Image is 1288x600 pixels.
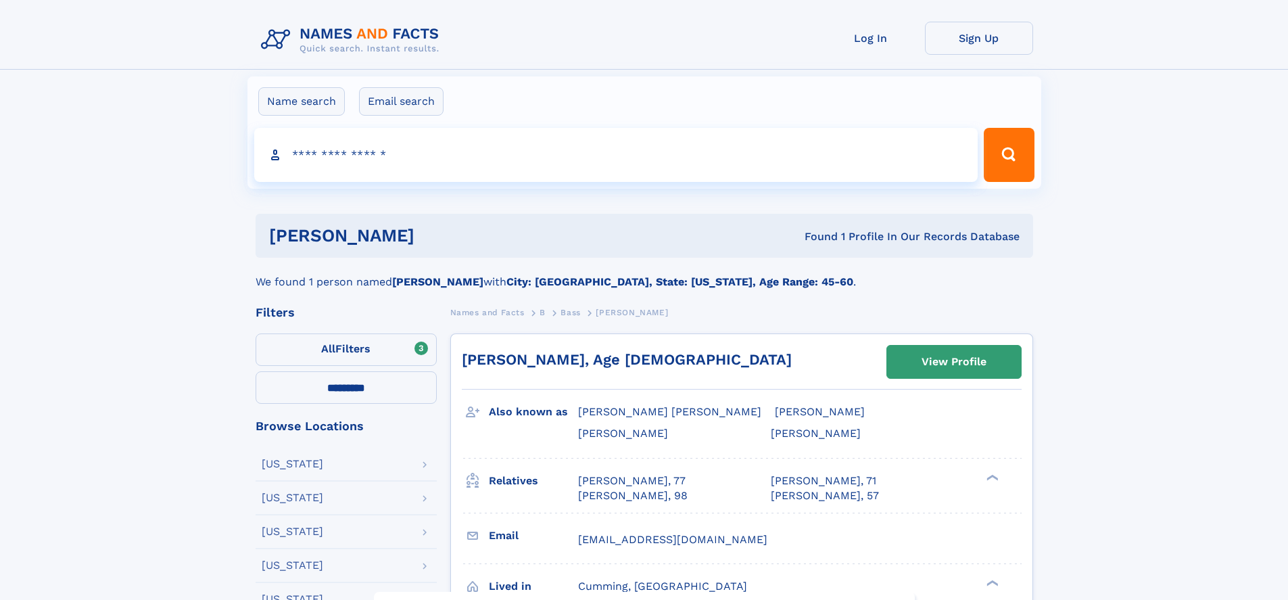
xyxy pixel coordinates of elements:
label: Filters [256,333,437,366]
a: [PERSON_NAME], 98 [578,488,688,503]
input: search input [254,128,978,182]
h3: Also known as [489,400,578,423]
div: ❯ [983,473,999,482]
a: [PERSON_NAME], 57 [771,488,879,503]
div: [US_STATE] [262,459,323,469]
div: We found 1 person named with . [256,258,1033,290]
div: Found 1 Profile In Our Records Database [609,229,1020,244]
a: Bass [560,304,580,321]
a: [PERSON_NAME], Age [DEMOGRAPHIC_DATA] [462,351,792,368]
a: Log In [817,22,925,55]
a: B [540,304,546,321]
a: View Profile [887,346,1021,378]
b: [PERSON_NAME] [392,275,483,288]
h3: Email [489,524,578,547]
span: [PERSON_NAME] [775,405,865,418]
span: Cumming, [GEOGRAPHIC_DATA] [578,580,747,593]
a: [PERSON_NAME], 71 [771,474,876,488]
div: ❯ [983,578,999,587]
span: All [321,342,335,355]
a: Sign Up [925,22,1033,55]
span: [PERSON_NAME] [771,427,861,440]
div: Browse Locations [256,420,437,432]
h1: [PERSON_NAME] [269,227,610,244]
h3: Relatives [489,469,578,492]
a: [PERSON_NAME], 77 [578,474,686,488]
span: [PERSON_NAME] [PERSON_NAME] [578,405,761,418]
label: Name search [258,87,345,116]
div: [US_STATE] [262,492,323,503]
div: [US_STATE] [262,526,323,537]
div: Filters [256,306,437,319]
span: [PERSON_NAME] [578,427,668,440]
span: [PERSON_NAME] [596,308,668,317]
a: Names and Facts [450,304,525,321]
h3: Lived in [489,575,578,598]
div: View Profile [922,346,986,377]
label: Email search [359,87,444,116]
div: [US_STATE] [262,560,323,571]
span: Bass [560,308,580,317]
img: Logo Names and Facts [256,22,450,58]
span: B [540,308,546,317]
span: [EMAIL_ADDRESS][DOMAIN_NAME] [578,533,767,546]
b: City: [GEOGRAPHIC_DATA], State: [US_STATE], Age Range: 45-60 [506,275,853,288]
button: Search Button [984,128,1034,182]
